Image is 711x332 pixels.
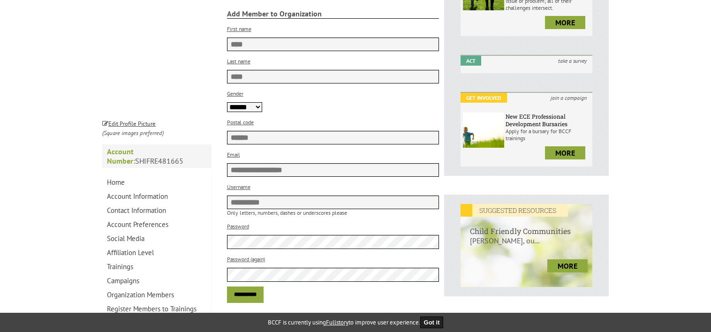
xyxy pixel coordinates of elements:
a: Edit Profile Picture [102,118,156,128]
strong: Account Number: [107,147,135,166]
a: Fullstory [326,318,348,326]
button: Got it [420,317,444,328]
em: SUGGESTED RESOURCES [461,204,568,217]
em: Act [461,56,481,66]
small: Edit Profile Picture [102,120,156,128]
i: join a campaign [545,93,592,103]
label: Password [227,223,249,230]
p: Apply for a bursary for BCCF trainings [506,128,590,142]
a: Campaigns [102,274,211,288]
label: Last name [227,58,250,65]
label: Email [227,151,240,158]
label: Postal code [227,119,254,126]
label: Password (again) [227,256,265,263]
label: Gender [227,90,243,97]
a: Trainings [102,260,211,274]
i: take a survey [552,56,592,66]
a: more [545,146,585,159]
label: Username [227,183,250,190]
a: Register Members to Trainings [102,302,211,316]
a: Affiliation Level [102,246,211,260]
a: Account Preferences [102,218,211,232]
h6: Child Friendly Communities [461,217,592,236]
a: Organization Members [102,288,211,302]
a: Account Information [102,189,211,204]
a: Home [102,175,211,189]
em: Get Involved [461,93,507,103]
p: Only letters, numbers, dashes or underscores please [227,209,439,216]
h6: New ECE Professional Development Bursaries [506,113,590,128]
a: more [545,16,585,29]
p: [PERSON_NAME], ou... [461,236,592,255]
a: more [547,259,588,272]
i: (Square images preferred) [102,129,164,137]
p: SHIFRE481665 [102,144,212,168]
a: Social Media [102,232,211,246]
a: Contact Information [102,204,211,218]
label: First name [227,25,251,32]
strong: Add Member to Organization [227,9,439,19]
